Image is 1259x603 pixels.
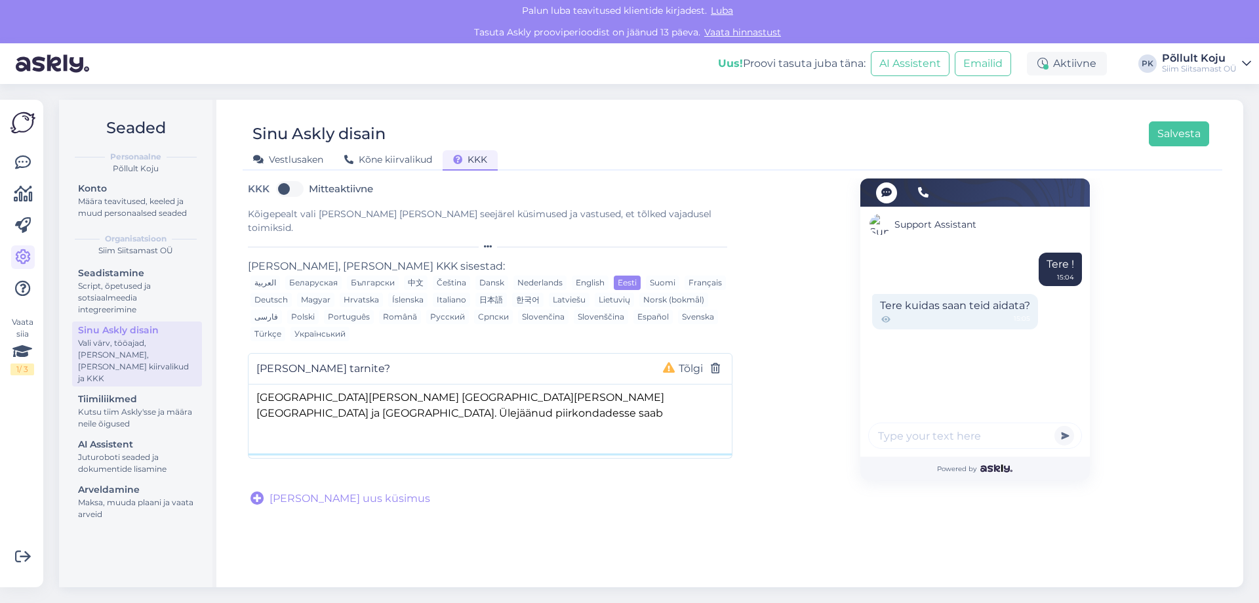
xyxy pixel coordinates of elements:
div: Nederlands [513,276,567,290]
div: Tere kuidas saan teid aidata? [872,294,1038,329]
div: Italiano [433,293,470,307]
a: Sinu Askly disainVali värv, tööajad, [PERSON_NAME], [PERSON_NAME] kiirvalikud ja KKK [72,322,202,386]
div: Íslenska [388,293,428,307]
div: Türkçe [250,327,285,341]
div: Script, õpetused ja sotsiaalmeedia integreerimine [78,280,196,316]
div: Український [290,327,350,341]
b: Personaalne [110,151,161,163]
a: AI AssistentJuturoboti seaded ja dokumentide lisamine [72,436,202,477]
span: Vestlusaken [253,154,323,165]
div: AI Assistent [78,438,196,451]
div: Hrvatska [340,293,383,307]
div: فارسی [250,310,282,324]
a: SeadistamineScript, õpetused ja sotsiaalmeedia integreerimine [72,264,202,318]
div: Lietuvių [595,293,634,307]
div: Proovi tasuta juba täna: [718,56,866,72]
div: Siim Siitsamast OÜ [1162,64,1237,74]
a: KontoMäära teavitused, keeled ja muud personaalsed seaded [72,180,202,221]
div: Seadistamine [78,266,196,280]
span: KKK [248,182,270,197]
div: Põllult Koju [70,163,202,175]
span: 15:05 [1014,314,1030,325]
textarea: [GEOGRAPHIC_DATA][PERSON_NAME] [GEOGRAPHIC_DATA][PERSON_NAME] [GEOGRAPHIC_DATA] ja [GEOGRAPHIC_DA... [249,385,732,453]
a: TiimiliikmedKutsu tiim Askly'sse ja määra neile õigused [72,390,202,432]
div: Polski [287,310,319,324]
div: Български [347,276,399,290]
div: Čeština [433,276,470,290]
div: Русский [426,310,469,324]
div: 日本語 [475,293,507,307]
b: Uus! [718,57,743,70]
span: Support Assistant [894,218,976,232]
div: Määra teavitused, keeled ja muud personaalsed seaded [78,196,196,219]
h2: Seaded [70,115,202,140]
div: Slovenščina [574,310,628,324]
div: Dansk [475,276,508,290]
input: Sisesta oma küsimus siia... [256,360,642,377]
span: Kõne kiirvalikud [344,154,432,165]
div: Magyar [297,293,334,307]
div: Siim Siitsamast OÜ [70,245,202,257]
img: Askly Logo [10,110,35,135]
div: Português [324,310,374,324]
div: Vali värv, tööajad, [PERSON_NAME], [PERSON_NAME] kiirvalikud ja KKK [78,337,196,385]
div: Latviešu [549,293,590,307]
div: 1 / 3 [10,364,34,375]
div: Kõigepealt vali [PERSON_NAME] [PERSON_NAME] seejärel küsimused ja vastused, et tõlked vajadusel t... [248,207,732,235]
div: Kutsu tiim Askly'sse ja määra neile õigused [78,406,196,430]
a: Põllult KojuSiim Siitsamast OÜ [1162,53,1251,74]
div: Deutsch [250,293,292,307]
div: Aktiivne [1027,52,1107,75]
span: [PERSON_NAME] uus küsimus [270,491,430,507]
div: Tere ! [1039,253,1082,286]
div: 15:04 [1057,272,1074,282]
div: Põllult Koju [1162,53,1237,64]
div: [PERSON_NAME], [PERSON_NAME] KKK sisestad: [248,259,725,274]
button: Salvesta [1149,121,1209,146]
div: English [572,276,609,290]
img: Support [869,214,890,235]
button: Emailid [955,51,1011,76]
div: Eesti [614,276,641,290]
div: Svenska [678,310,718,324]
div: العربية [250,276,280,290]
button: AI Assistent [871,51,949,76]
div: 中文 [404,276,428,290]
div: Tiimiliikmed [78,392,196,406]
div: Slovenčina [518,310,569,324]
b: Organisatsioon [105,233,167,245]
input: Type your text here [868,423,1082,449]
label: Mitteaktiivne [309,178,373,199]
div: 한국어 [512,293,544,307]
div: Arveldamine [78,483,196,497]
div: Français [685,276,726,290]
a: ArveldamineMaksa, muuda plaani ja vaata arveid [72,481,202,522]
div: PK [1138,54,1157,73]
div: Español [633,310,673,324]
span: Luba [707,5,737,16]
div: Suomi [646,276,679,290]
div: Беларуская [285,276,342,290]
div: Vaata siia [10,316,34,375]
span: KKK [453,154,487,165]
div: Românã [379,310,421,324]
div: Sinu Askly disain [252,121,386,146]
span: Powered by [937,464,1012,474]
a: Vaata hinnastust [700,26,785,38]
div: Juturoboti seaded ja dokumentide lisamine [78,451,196,475]
div: Sinu Askly disain [78,323,196,337]
div: Norsk (bokmål) [639,293,708,307]
button: Tõlgi [675,360,707,377]
div: Maksa, muuda plaani ja vaata arveid [78,497,196,520]
img: Askly [980,465,1012,472]
div: Konto [78,182,196,196]
div: Српски [474,310,513,324]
